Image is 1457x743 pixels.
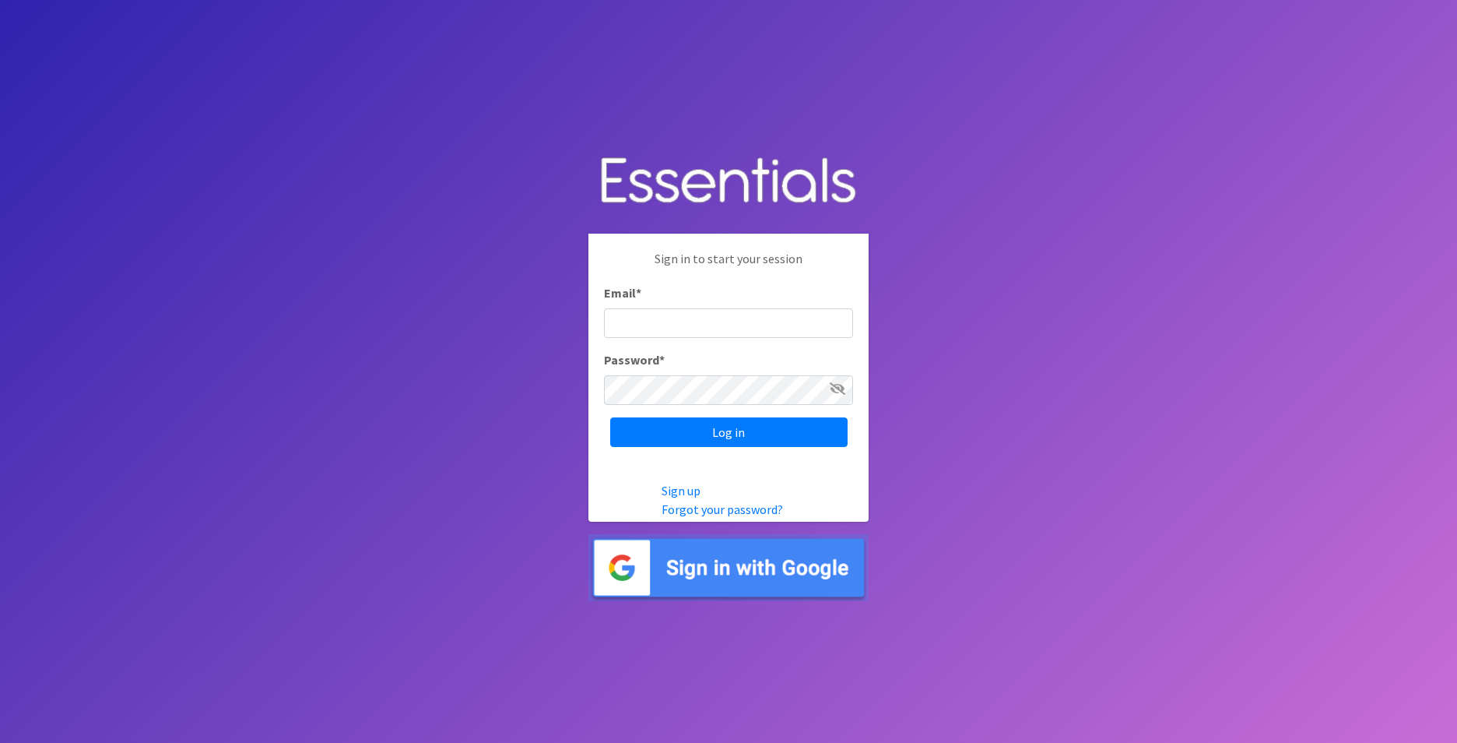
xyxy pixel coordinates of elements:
[636,285,641,301] abbr: required
[588,142,869,222] img: Human Essentials
[610,417,848,447] input: Log in
[659,352,665,368] abbr: required
[604,350,665,369] label: Password
[604,283,641,302] label: Email
[662,502,783,517] a: Forgot your password?
[604,249,853,283] p: Sign in to start your session
[662,483,700,498] a: Sign up
[588,534,869,602] img: Sign in with Google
